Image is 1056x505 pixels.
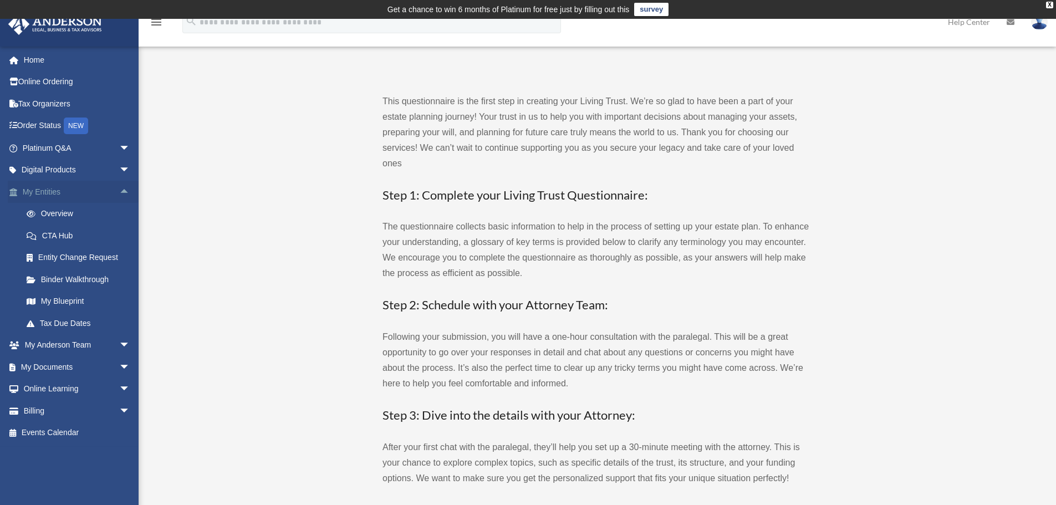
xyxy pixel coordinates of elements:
[382,440,809,486] p: After your first chat with the paralegal, they’ll help you set up a 30-minute meeting with the at...
[382,407,809,424] h3: Step 3: Dive into the details with your Attorney:
[8,181,147,203] a: My Entitiesarrow_drop_up
[382,219,809,281] p: The questionnaire collects basic information to help in the process of setting up your estate pla...
[119,334,141,357] span: arrow_drop_down
[8,49,147,71] a: Home
[16,225,147,247] a: CTA Hub
[150,19,163,29] a: menu
[16,247,147,269] a: Entity Change Request
[119,356,141,379] span: arrow_drop_down
[634,3,669,16] a: survey
[8,334,147,356] a: My Anderson Teamarrow_drop_down
[185,15,197,27] i: search
[5,13,105,35] img: Anderson Advisors Platinum Portal
[382,94,809,171] p: This questionnaire is the first step in creating your Living Trust. We’re so glad to have been a ...
[119,181,141,203] span: arrow_drop_up
[382,187,809,204] h3: Step 1: Complete your Living Trust Questionnaire:
[8,159,147,181] a: Digital Productsarrow_drop_down
[16,312,147,334] a: Tax Due Dates
[1046,2,1053,8] div: close
[16,290,147,313] a: My Blueprint
[8,71,147,93] a: Online Ordering
[8,115,147,137] a: Order StatusNEW
[119,137,141,160] span: arrow_drop_down
[119,159,141,182] span: arrow_drop_down
[16,268,147,290] a: Binder Walkthrough
[8,93,147,115] a: Tax Organizers
[8,422,147,444] a: Events Calendar
[382,297,809,314] h3: Step 2: Schedule with your Attorney Team:
[382,329,809,391] p: Following your submission, you will have a one-hour consultation with the paralegal. This will be...
[8,356,147,378] a: My Documentsarrow_drop_down
[387,3,630,16] div: Get a chance to win 6 months of Platinum for free just by filling out this
[16,203,147,225] a: Overview
[119,378,141,401] span: arrow_drop_down
[150,16,163,29] i: menu
[8,137,147,159] a: Platinum Q&Aarrow_drop_down
[1031,14,1048,30] img: User Pic
[8,378,147,400] a: Online Learningarrow_drop_down
[119,400,141,422] span: arrow_drop_down
[8,400,147,422] a: Billingarrow_drop_down
[64,118,88,134] div: NEW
